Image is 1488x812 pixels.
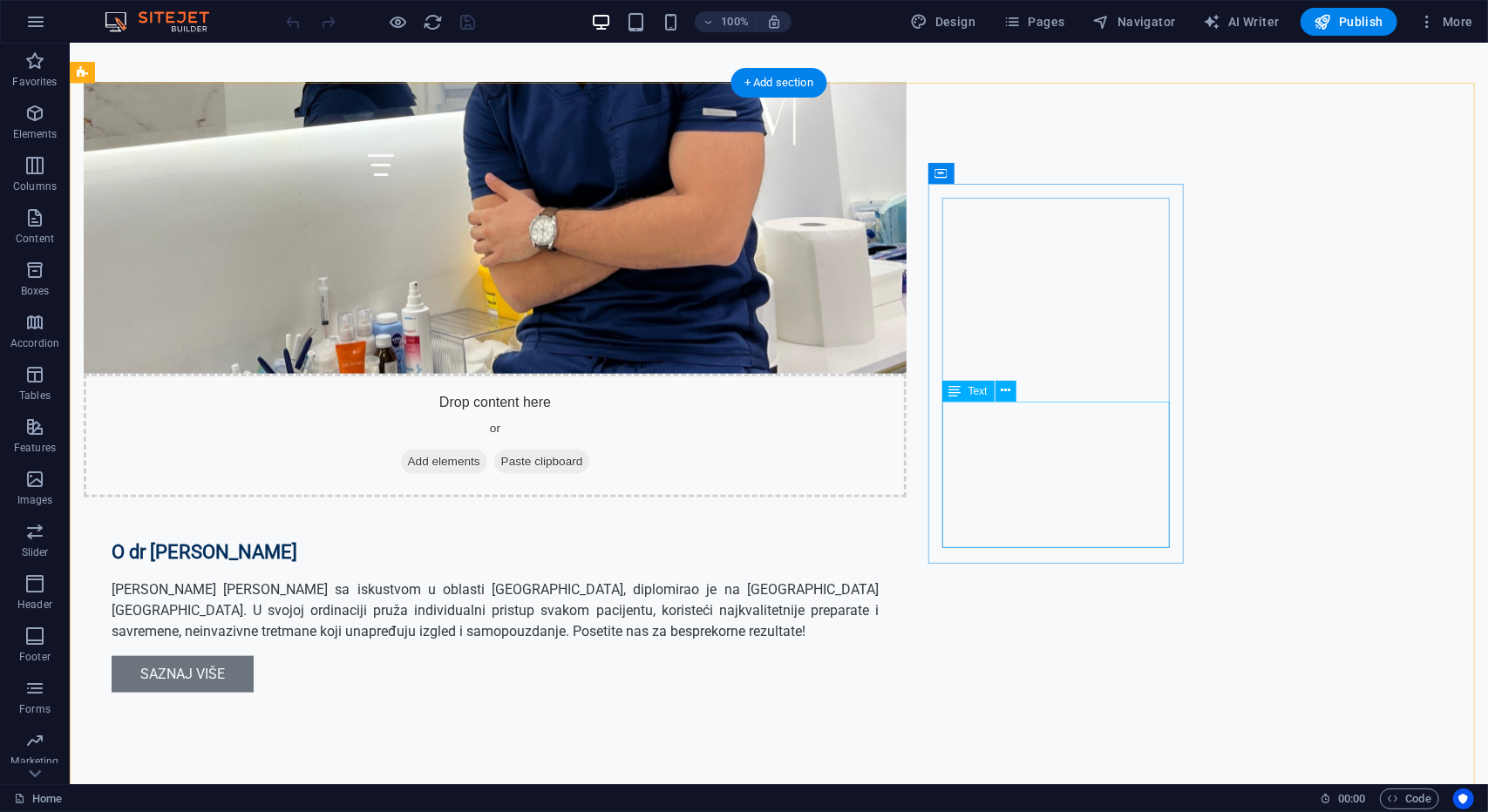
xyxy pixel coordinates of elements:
p: Content [16,232,54,246]
span: Pages [1003,13,1064,30]
span: More [1418,13,1473,30]
span: Code [1388,788,1431,809]
span: Publish [1315,13,1383,30]
span: : [1350,792,1353,805]
span: Add elements [331,406,418,430]
span: Design [911,13,976,30]
button: AI Writer [1197,8,1287,36]
div: Drop content here [14,330,837,454]
button: Publish [1301,8,1397,36]
h6: 100% [721,11,749,32]
h6: Session time [1320,788,1366,809]
div: + Add section [730,68,827,98]
button: Click here to leave preview mode and continue editing [388,11,409,32]
div: Design (Ctrl+Alt+Y) [904,8,983,36]
p: Header [17,598,52,612]
p: Boxes [21,284,50,298]
p: Marketing [10,754,58,768]
p: Forms [19,702,51,716]
button: 100% [695,11,757,32]
button: reload [423,11,444,32]
p: Footer [19,650,51,664]
p: Elements [13,127,58,141]
button: Code [1380,788,1439,809]
p: Images [17,493,53,507]
span: Text [968,386,988,396]
p: Columns [13,179,57,193]
p: Tables [19,389,51,403]
i: Reload page [424,12,444,32]
span: AI Writer [1204,13,1280,30]
button: Design [904,8,983,36]
button: Pages [996,8,1071,36]
p: Favorites [12,75,57,89]
img: Editor Logo [100,11,231,32]
span: Navigator [1093,13,1176,30]
p: Slider [22,545,49,559]
button: More [1411,8,1480,36]
p: Features [14,441,56,455]
span: Paste clipboard [425,406,520,430]
button: Navigator [1086,8,1183,36]
a: Click to cancel selection. Double-click to open Pages [14,788,62,809]
p: Accordion [10,336,59,350]
i: On resize automatically adjust zoom level to fit chosen device. [766,14,782,30]
button: Usercentrics [1453,788,1474,809]
span: 00 00 [1338,788,1365,809]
